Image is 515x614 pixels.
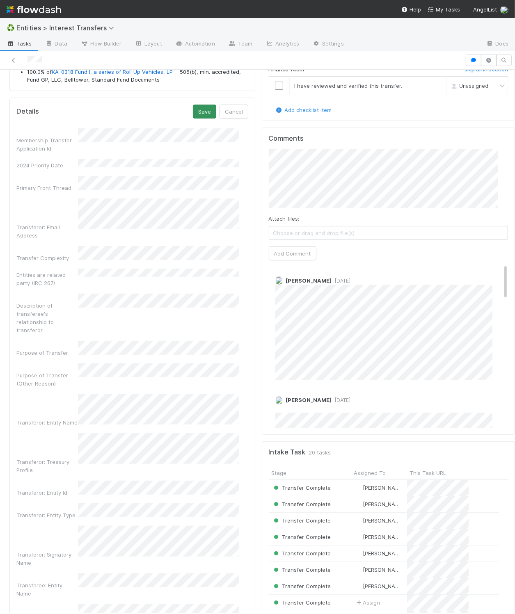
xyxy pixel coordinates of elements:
span: Stage [271,469,286,477]
div: Purpose of Transfer (Other Reason) [16,371,78,388]
div: [PERSON_NAME] [355,484,403,492]
div: Description of transferee's relationship to transferor [16,301,78,334]
span: I have reviewed and verified this transfer. [295,82,403,89]
span: Transfer Complete [272,484,331,491]
a: Data [39,38,74,51]
div: [PERSON_NAME] [355,582,403,590]
span: [PERSON_NAME] [363,484,404,491]
h6: Finance Team [269,66,304,73]
span: Unassigned [449,83,488,89]
div: Primary Front Thread [16,184,78,192]
img: avatar_d7f67417-030a-43ce-a3ce-a315a3ccfd08.png [275,276,283,285]
span: [PERSON_NAME] [363,566,404,573]
div: Membership Transfer Application Id [16,136,78,153]
span: Entities > Interest Transfers [16,24,118,32]
img: avatar_93b89fca-d03a-423a-b274-3dd03f0a621f.png [355,484,362,491]
div: Transfer Complete [272,566,331,574]
h5: Comments [269,135,508,143]
span: [PERSON_NAME] [363,550,404,557]
a: Flow Builder [74,38,128,51]
div: Transferee: Entity Name [16,581,78,598]
span: Transfer Complete [272,583,331,589]
div: Transfer Complexity [16,254,78,262]
div: Transfer Complete [272,598,331,607]
span: Transfer Complete [272,501,331,507]
span: [PERSON_NAME] [286,397,332,403]
div: [PERSON_NAME] [355,566,403,574]
div: [PERSON_NAME] [355,500,403,508]
div: Transferor: Email Address [16,223,78,240]
div: [PERSON_NAME] [355,516,403,525]
img: avatar_abca0ba5-4208-44dd-8897-90682736f166.png [355,534,362,540]
span: [PERSON_NAME] [363,517,404,524]
div: Transfer Complete [272,549,331,557]
span: [PERSON_NAME] [363,534,404,540]
div: Transfer Complete [272,533,331,541]
span: Transfer Complete [272,534,331,540]
span: Transfer Complete [272,517,331,524]
div: Transfer Complete [272,500,331,508]
div: Transferor: Entity Type [16,511,78,519]
div: Transferor: Signatory Name [16,550,78,567]
a: skip all in section [465,66,508,76]
span: [DATE] [332,397,350,403]
h5: Intake Task [269,448,306,457]
span: 20 tasks [309,448,331,457]
img: avatar_93b89fca-d03a-423a-b274-3dd03f0a621f.png [500,6,508,14]
a: Team [222,38,259,51]
img: avatar_abca0ba5-4208-44dd-8897-90682736f166.png [355,550,362,557]
h6: skip all in section [465,66,508,73]
span: Assign [355,598,380,607]
div: Transfer Complete [272,516,331,525]
h5: Details [16,107,39,116]
span: AngelList [473,6,497,13]
img: avatar_abca0ba5-4208-44dd-8897-90682736f166.png [355,517,362,524]
span: [PERSON_NAME] [363,583,404,589]
div: Transferor: Treasury Profile [16,458,78,474]
span: Flow Builder [80,39,121,48]
span: Choose or drag and drop file(s) [269,226,508,240]
button: Save [193,105,216,119]
span: My Tasks [428,6,460,13]
a: Settings [306,38,350,51]
button: Add Comment [269,247,316,260]
a: My Tasks [428,5,460,14]
div: Help [401,5,421,14]
span: This Task URL [410,469,446,477]
img: avatar_93b89fca-d03a-423a-b274-3dd03f0a621f.png [275,396,283,404]
div: [PERSON_NAME] [355,533,403,541]
li: 100.0% of — 506(b), min. accredited, Fund GP, LLC, Belltower, Standard Fund Documents [27,68,248,84]
span: Tasks [7,39,32,48]
div: Transferor: Entity Id [16,488,78,497]
a: Layout [128,38,169,51]
span: [PERSON_NAME] [363,501,404,507]
img: logo-inverted-e16ddd16eac7371096b0.svg [7,2,61,16]
span: Transfer Complete [272,599,331,606]
span: Transfer Complete [272,566,331,573]
div: Transferor: Entity Name [16,418,78,427]
div: Purpose of Transfer [16,349,78,357]
div: Entities are related party (IRC 267) [16,271,78,287]
span: [DATE] [332,278,350,284]
span: Transfer Complete [272,550,331,557]
img: avatar_abca0ba5-4208-44dd-8897-90682736f166.png [355,566,362,573]
label: Attach files: [269,215,300,223]
div: [PERSON_NAME] [355,549,403,557]
span: Assigned To [354,469,386,477]
img: avatar_abca0ba5-4208-44dd-8897-90682736f166.png [355,501,362,507]
button: Cancel [220,105,248,119]
a: KA-0318 Fund I, a series of Roll Up Vehicles, LP [52,68,173,75]
span: ♻️ [7,24,15,31]
div: Transfer Complete [272,582,331,590]
img: avatar_abca0ba5-4208-44dd-8897-90682736f166.png [355,583,362,589]
a: Docs [479,38,515,51]
a: Automation [169,38,222,51]
a: Analytics [259,38,306,51]
a: Add checklist item [275,107,332,113]
div: 2024 Priority Date [16,161,78,169]
span: [PERSON_NAME] [286,277,332,284]
div: Transfer Complete [272,484,331,492]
